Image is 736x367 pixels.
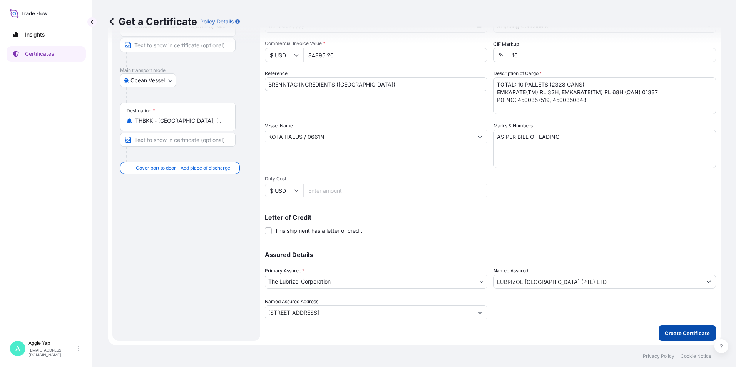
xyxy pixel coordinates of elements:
[659,325,716,341] button: Create Certificate
[643,353,674,359] a: Privacy Policy
[493,122,533,130] label: Marks & Numbers
[265,214,716,220] p: Letter of Credit
[7,46,86,62] a: Certificates
[7,27,86,42] a: Insights
[494,275,702,289] input: Assured Name
[265,70,288,77] label: Reference
[120,38,236,52] input: Text to appear on certificate
[200,18,234,25] p: Policy Details
[493,48,509,62] div: %
[265,40,487,47] span: Commercial Invoice Value
[120,67,253,73] p: Main transport mode
[120,162,240,174] button: Cover port to door - Add place of discharge
[303,48,487,62] input: Enter amount
[702,275,716,289] button: Show suggestions
[130,77,165,84] span: Ocean Vessel
[493,267,528,275] label: Named Assured
[25,50,54,58] p: Certificates
[265,305,473,319] input: Named Assured Address
[493,40,519,48] label: CIF Markup
[120,73,176,87] button: Select transport
[120,133,236,147] input: Text to appear on certificate
[275,227,362,235] span: This shipment has a letter of credit
[509,48,716,62] input: Enter percentage between 0 and 24%
[681,353,711,359] a: Cookie Notice
[303,183,487,197] input: Enter amount
[268,278,331,285] span: The Lubrizol Corporation
[473,130,487,143] button: Show suggestions
[265,267,304,275] span: Primary Assured
[136,164,230,172] span: Cover port to door - Add place of discharge
[108,15,197,28] p: Get a Certificate
[135,117,226,125] input: Destination
[665,329,710,337] p: Create Certificate
[265,252,716,258] p: Assured Details
[265,298,318,305] label: Named Assured Address
[265,130,473,143] input: Type to search vessel name or IMO
[493,70,542,77] label: Description of Cargo
[25,31,45,38] p: Insights
[28,340,76,346] p: Aggie Yap
[265,176,487,182] span: Duty Cost
[265,77,487,91] input: Enter booking reference
[265,122,293,130] label: Vessel Name
[265,275,487,289] button: The Lubrizol Corporation
[15,345,20,352] span: A
[28,348,76,357] p: [EMAIL_ADDRESS][DOMAIN_NAME]
[473,305,487,319] button: Show suggestions
[127,108,155,114] div: Destination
